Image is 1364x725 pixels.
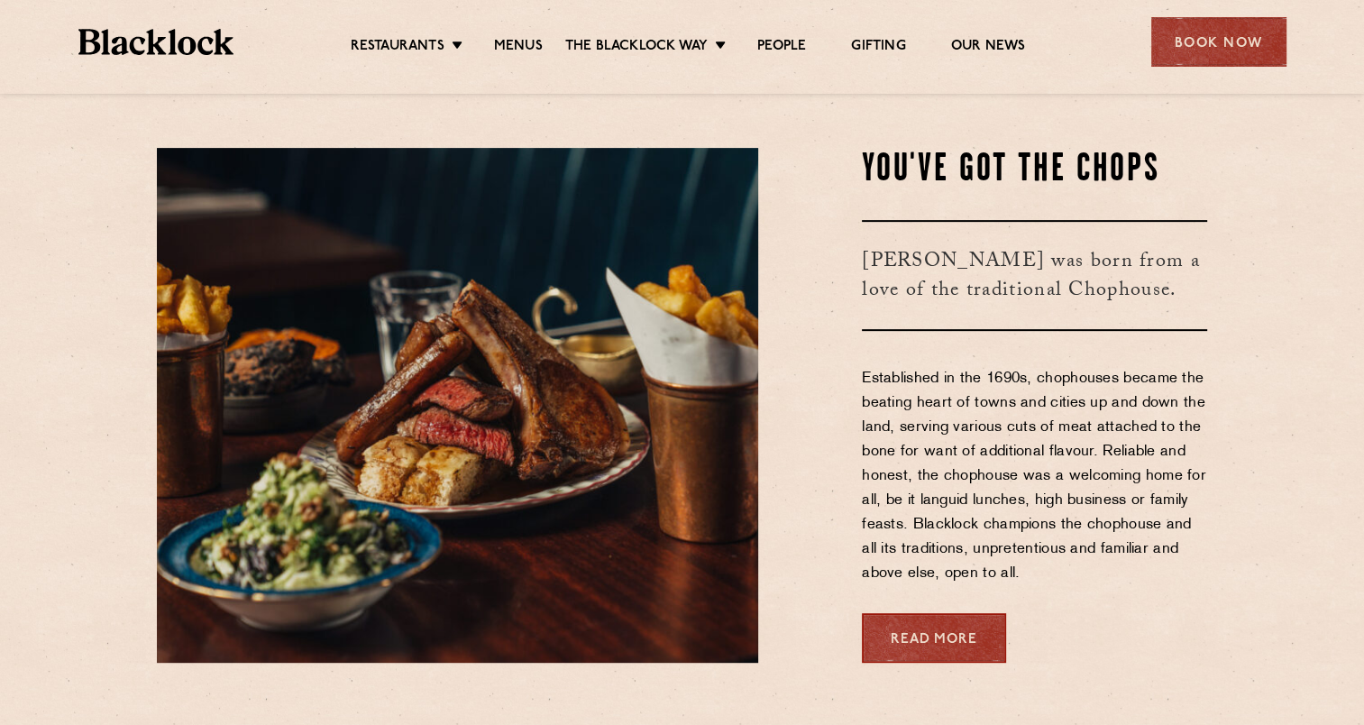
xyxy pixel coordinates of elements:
a: People [757,38,806,56]
p: Established in the 1690s, chophouses became the beating heart of towns and cities up and down the... [862,367,1207,586]
a: Read More [862,613,1006,663]
a: Menus [494,38,543,56]
img: BL_Textured_Logo-footer-cropped.svg [78,29,234,55]
a: Gifting [851,38,905,56]
h2: You've Got The Chops [862,148,1207,193]
h3: [PERSON_NAME] was born from a love of the traditional Chophouse. [862,220,1207,331]
a: Restaurants [351,38,444,56]
a: The Blacklock Way [565,38,708,56]
a: Our News [951,38,1026,56]
div: Book Now [1151,17,1286,67]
